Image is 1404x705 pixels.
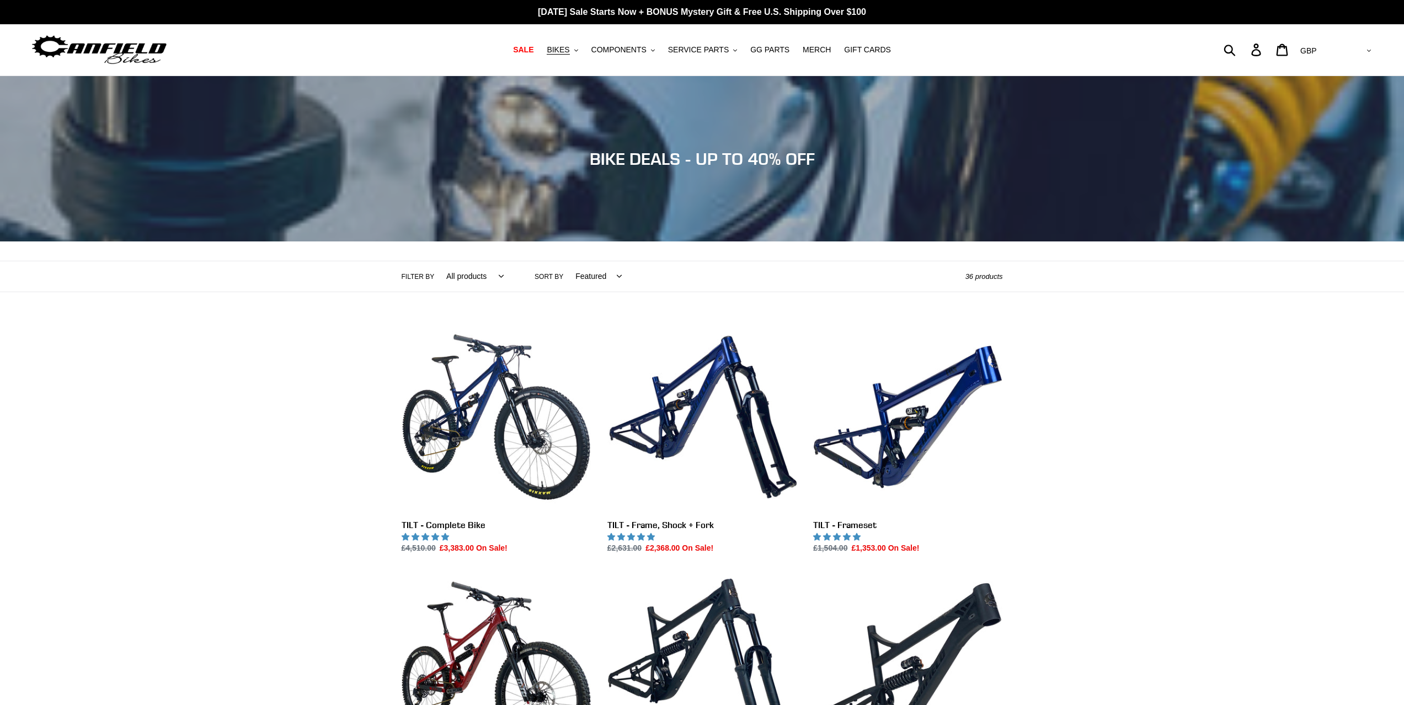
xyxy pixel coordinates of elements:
a: GG PARTS [745,42,795,57]
span: BIKES [547,45,569,55]
label: Filter by [402,272,435,282]
label: Sort by [535,272,563,282]
span: MERCH [803,45,831,55]
span: 36 products [965,272,1003,281]
span: BIKE DEALS - UP TO 40% OFF [590,149,815,169]
span: GIFT CARDS [844,45,891,55]
a: SALE [508,42,539,57]
button: COMPONENTS [586,42,660,57]
a: GIFT CARDS [839,42,896,57]
button: BIKES [541,42,583,57]
span: COMPONENTS [591,45,647,55]
button: SERVICE PARTS [663,42,743,57]
span: SERVICE PARTS [668,45,729,55]
span: SALE [513,45,533,55]
a: MERCH [797,42,836,57]
input: Search [1230,37,1258,62]
img: Canfield Bikes [30,33,168,67]
span: GG PARTS [750,45,789,55]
